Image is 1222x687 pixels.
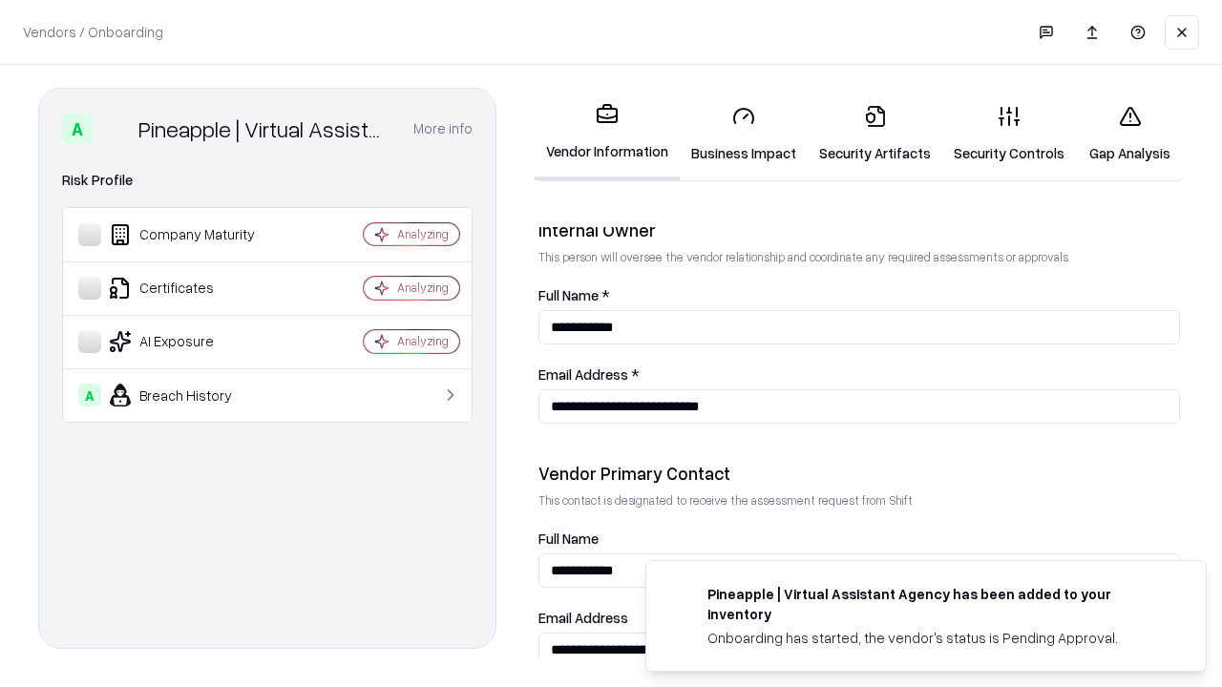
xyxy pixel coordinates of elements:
div: Onboarding has started, the vendor's status is Pending Approval. [707,628,1160,648]
div: Analyzing [397,280,449,296]
label: Full Name [538,531,1180,546]
div: Pineapple | Virtual Assistant Agency has been added to your inventory [707,584,1160,624]
p: This person will oversee the vendor relationship and coordinate any required assessments or appro... [538,249,1180,265]
div: Pineapple | Virtual Assistant Agency [138,114,390,144]
a: Security Artifacts [808,90,942,178]
div: Company Maturity [78,223,306,246]
img: Pineapple | Virtual Assistant Agency [100,114,131,144]
button: More info [413,112,473,146]
div: Certificates [78,277,306,300]
a: Business Impact [680,90,808,178]
label: Email Address [538,611,1180,625]
a: Security Controls [942,90,1076,178]
div: A [62,114,93,144]
label: Email Address * [538,367,1180,382]
div: Internal Owner [538,219,1180,241]
img: trypineapple.com [669,584,692,607]
div: Breach History [78,384,306,406]
a: Gap Analysis [1076,90,1184,178]
div: Vendor Primary Contact [538,462,1180,485]
p: Vendors / Onboarding [23,22,163,42]
label: Full Name * [538,288,1180,302]
div: AI Exposure [78,330,306,353]
div: Analyzing [397,226,449,242]
a: Vendor Information [535,88,680,180]
div: A [78,384,101,406]
div: Analyzing [397,333,449,349]
div: Risk Profile [62,169,473,192]
p: This contact is designated to receive the assessment request from Shift [538,492,1180,509]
